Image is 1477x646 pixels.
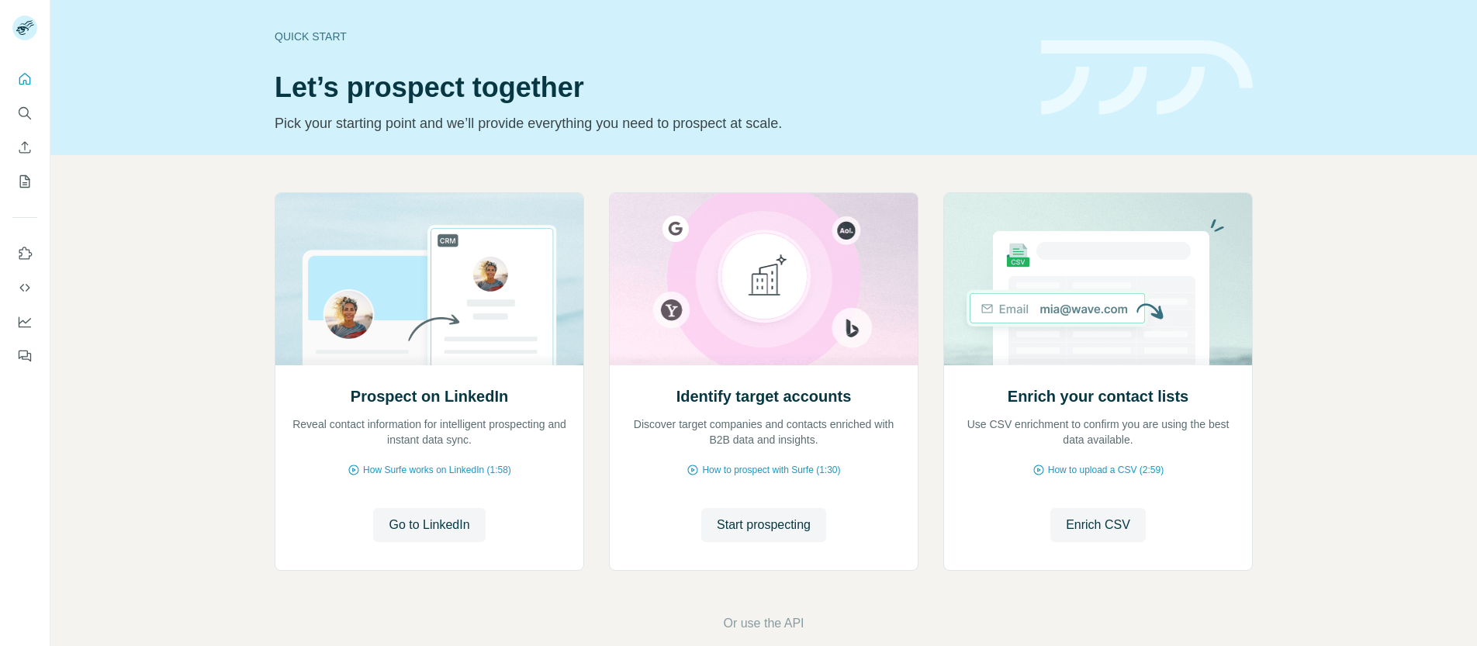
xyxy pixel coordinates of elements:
[609,193,918,365] img: Identify target accounts
[1066,516,1130,534] span: Enrich CSV
[702,463,840,477] span: How to prospect with Surfe (1:30)
[12,133,37,161] button: Enrich CSV
[701,508,826,542] button: Start prospecting
[717,516,811,534] span: Start prospecting
[351,385,508,407] h2: Prospect on LinkedIn
[723,614,804,633] button: Or use the API
[12,65,37,93] button: Quick start
[275,29,1022,44] div: Quick start
[275,72,1022,103] h1: Let’s prospect together
[275,193,584,365] img: Prospect on LinkedIn
[12,342,37,370] button: Feedback
[12,274,37,302] button: Use Surfe API
[12,99,37,127] button: Search
[676,385,852,407] h2: Identify target accounts
[943,193,1253,365] img: Enrich your contact lists
[291,416,568,447] p: Reveal contact information for intelligent prospecting and instant data sync.
[1008,385,1188,407] h2: Enrich your contact lists
[389,516,469,534] span: Go to LinkedIn
[960,416,1237,447] p: Use CSV enrichment to confirm you are using the best data available.
[625,416,902,447] p: Discover target companies and contacts enriched with B2B data and insights.
[12,308,37,336] button: Dashboard
[12,240,37,268] button: Use Surfe on LinkedIn
[1048,463,1164,477] span: How to upload a CSV (2:59)
[373,508,485,542] button: Go to LinkedIn
[12,168,37,195] button: My lists
[1050,508,1146,542] button: Enrich CSV
[1041,40,1253,116] img: banner
[275,112,1022,134] p: Pick your starting point and we’ll provide everything you need to prospect at scale.
[363,463,511,477] span: How Surfe works on LinkedIn (1:58)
